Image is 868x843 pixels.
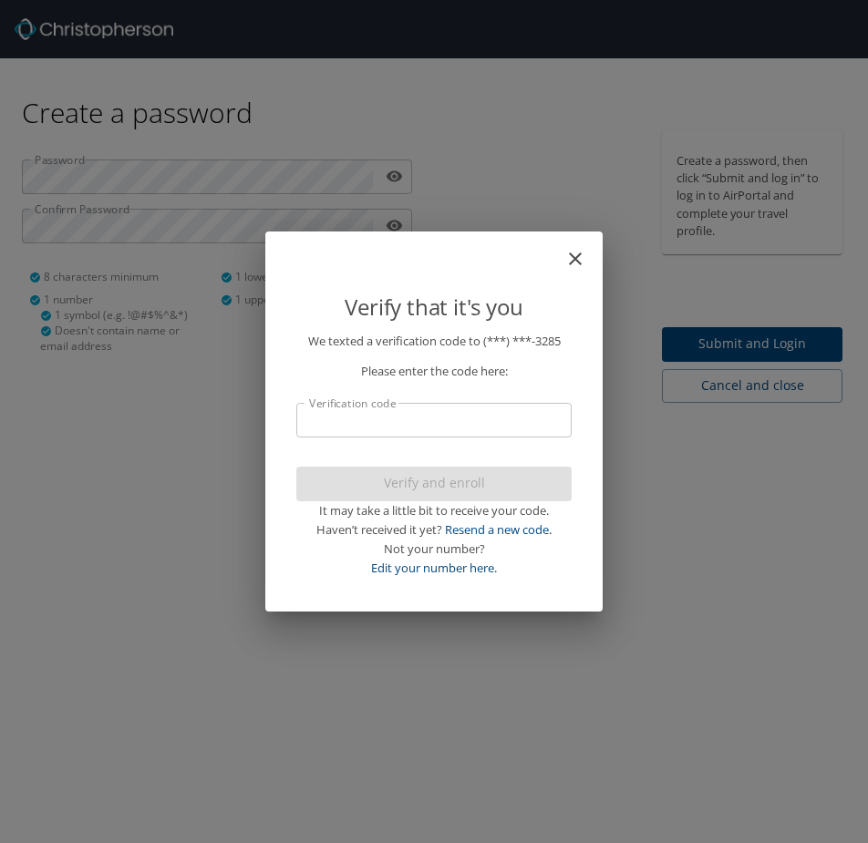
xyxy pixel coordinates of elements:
div: Not your number? [296,540,572,559]
p: Verify that it's you [296,290,572,324]
p: Please enter the code here: [296,362,572,381]
div: It may take a little bit to receive your code. [296,501,572,520]
button: close [573,239,595,261]
a: Resend a new code. [445,521,552,538]
div: Haven’t received it yet? [296,520,572,540]
p: We texted a verification code to (***) ***- 3285 [296,332,572,351]
a: Edit your number here. [371,560,497,576]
